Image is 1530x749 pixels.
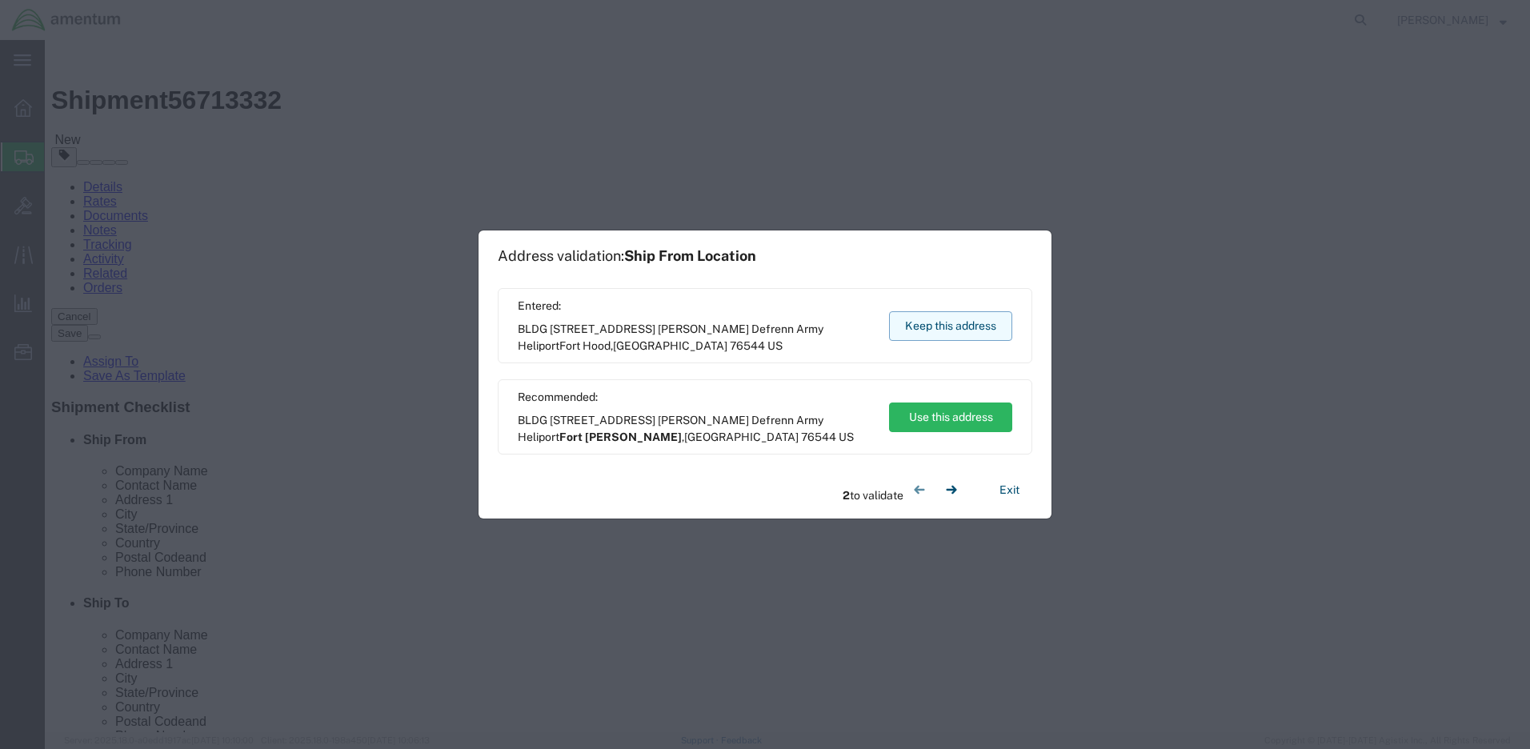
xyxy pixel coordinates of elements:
span: 2 [843,489,850,502]
span: US [839,431,854,443]
span: [GEOGRAPHIC_DATA] [613,339,727,352]
span: US [767,339,783,352]
span: Fort Hood [559,339,611,352]
span: [GEOGRAPHIC_DATA] [684,431,799,443]
span: Fort [PERSON_NAME] [559,431,682,443]
span: 76544 [801,431,836,443]
span: Ship From Location [624,247,756,264]
button: Exit [987,476,1032,504]
span: BLDG [STREET_ADDRESS] [PERSON_NAME] Defrenn Army Heliport , [518,321,874,354]
span: Entered: [518,298,874,314]
button: Keep this address [889,311,1012,341]
h1: Address validation: [498,247,756,265]
span: Recommended: [518,389,874,406]
span: 76544 [730,339,765,352]
button: Use this address [889,403,1012,432]
div: to validate [843,474,967,506]
span: BLDG [STREET_ADDRESS] [PERSON_NAME] Defrenn Army Heliport , [518,412,874,446]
